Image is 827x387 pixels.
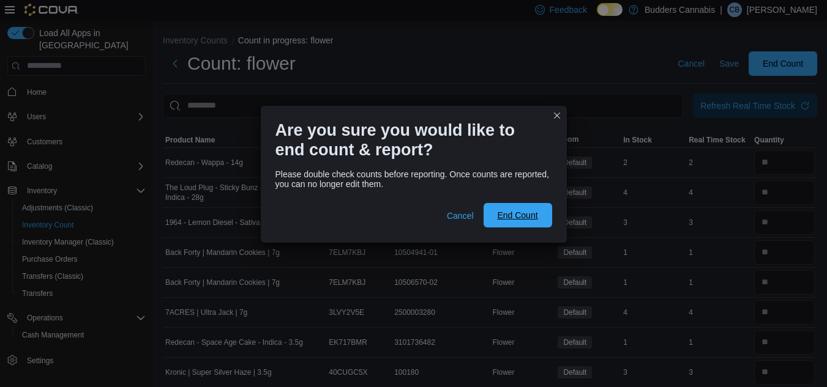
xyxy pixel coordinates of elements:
span: End Count [497,209,537,221]
div: Please double check counts before reporting. Once counts are reported, you can no longer edit them. [275,169,552,189]
button: Cancel [442,204,479,228]
button: End Count [484,203,552,227]
span: Cancel [447,210,474,222]
h1: Are you sure you would like to end count & report? [275,120,542,160]
button: Closes this modal window [550,108,564,123]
